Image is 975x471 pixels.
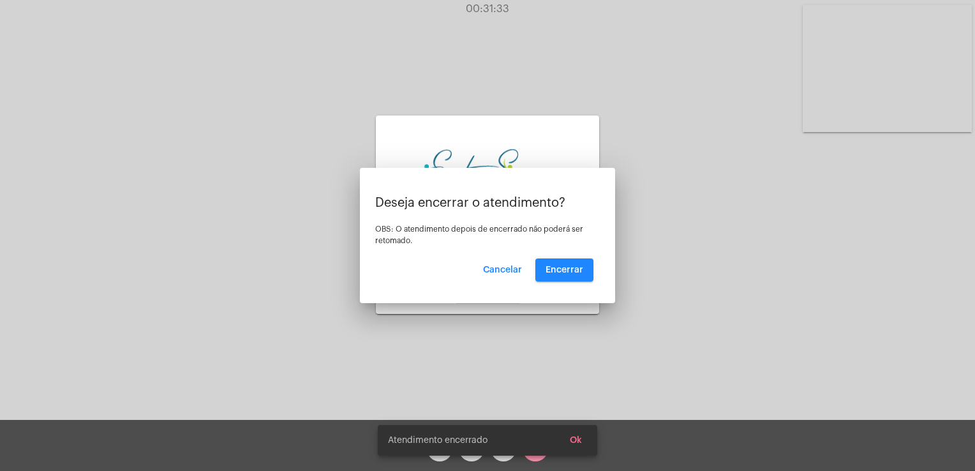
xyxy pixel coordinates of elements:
[414,147,561,206] img: aa27006a-a7e4-c883-abf8-315c10fe6841.png
[535,258,593,281] button: Encerrar
[388,434,487,447] span: Atendimento encerrado
[375,225,583,244] span: OBS: O atendimento depois de encerrado não poderá ser retomado.
[466,4,509,14] span: 00:31:33
[483,265,522,274] span: Cancelar
[473,258,532,281] button: Cancelar
[546,265,583,274] span: Encerrar
[570,436,582,445] span: Ok
[375,196,600,210] p: Deseja encerrar o atendimento?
